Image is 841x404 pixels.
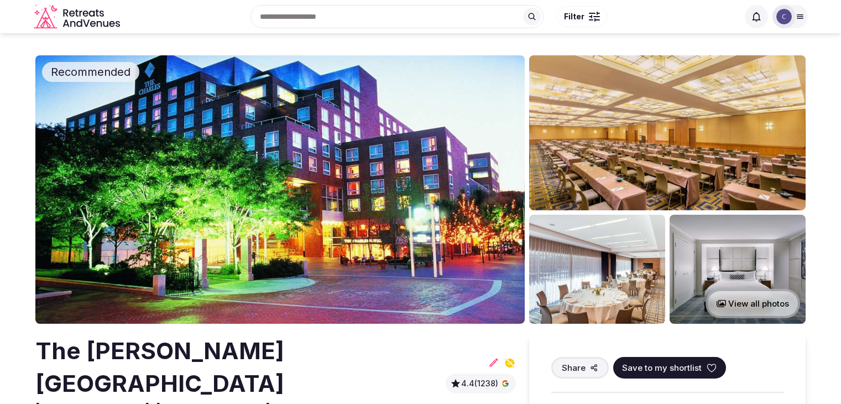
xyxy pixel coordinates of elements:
[622,362,702,374] span: Save to my shortlist
[564,11,584,22] span: Filter
[34,4,122,29] a: Visit the homepage
[461,378,498,389] span: 4.4 (1238)
[35,55,525,324] img: Venue cover photo
[557,6,607,27] button: Filter
[613,357,726,379] button: Save to my shortlist
[42,62,139,82] div: Recommended
[706,289,800,318] button: View all photos
[46,64,135,80] span: Recommended
[450,378,511,389] a: 4.4(1238)
[529,55,806,210] img: Venue gallery photo
[776,9,792,24] img: Catherine Mesina
[670,215,806,324] img: Venue gallery photo
[35,335,441,400] h2: The [PERSON_NAME][GEOGRAPHIC_DATA]
[529,215,665,324] img: Venue gallery photo
[562,362,586,374] span: Share
[34,4,122,29] svg: Retreats and Venues company logo
[551,357,609,379] button: Share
